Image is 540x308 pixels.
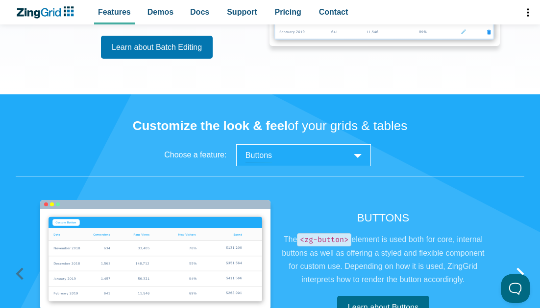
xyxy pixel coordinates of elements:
[101,36,213,59] a: Learn about Batch Editing
[98,5,131,19] span: Features
[164,144,371,166] label: Choose a feature:
[275,5,301,19] span: Pricing
[16,118,524,134] h2: of your grids & tables
[297,233,351,246] code: <zg-button>
[133,118,288,133] strong: Customize the look & feel
[16,6,79,19] a: ZingChart Logo. Click to return to the homepage
[319,5,348,19] span: Contact
[280,211,487,225] h3: Buttons
[280,233,487,286] p: The element is used both for core, internal buttons as well as offering a styled and flexible com...
[501,274,530,303] iframe: Toggle Customer Support
[147,5,173,19] span: Demos
[164,151,226,159] span: Choose a feature:
[190,5,209,19] span: Docs
[227,5,257,19] span: Support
